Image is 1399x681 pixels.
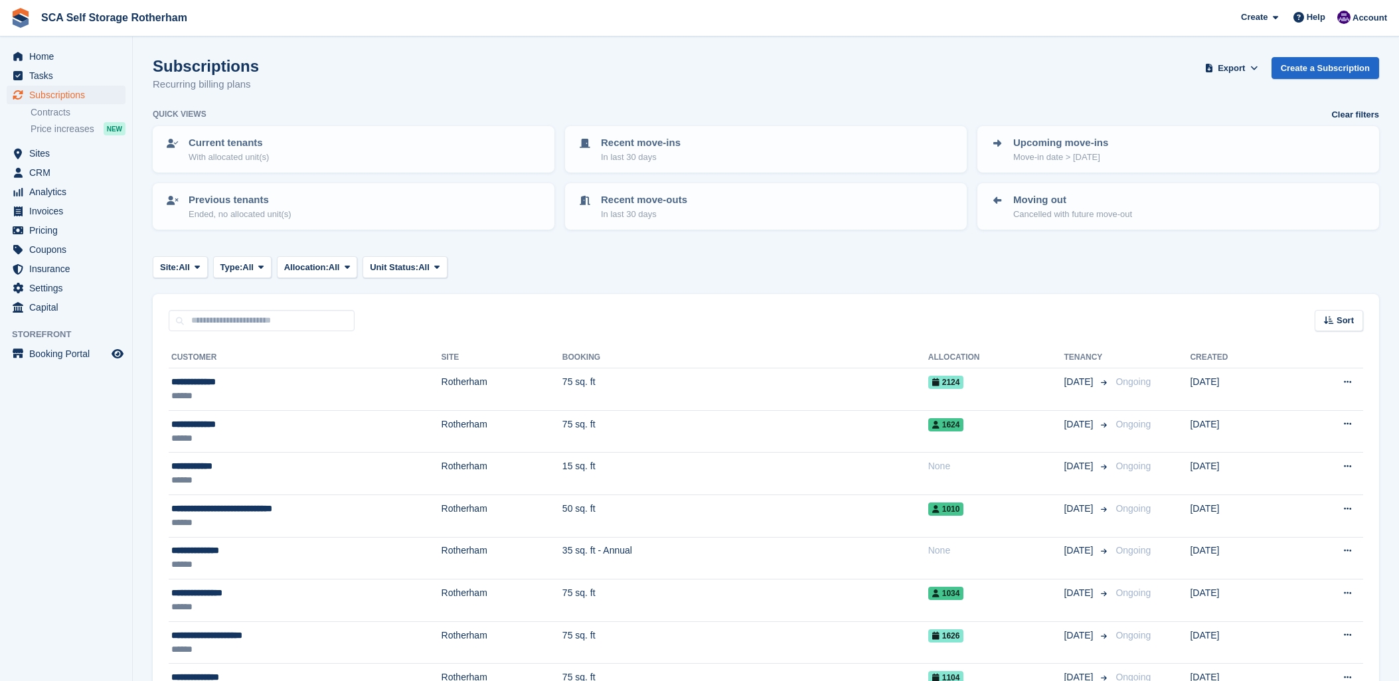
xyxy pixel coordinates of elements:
a: Contracts [31,106,125,119]
span: 1010 [928,502,964,516]
span: Ongoing [1115,503,1151,514]
span: Account [1353,11,1387,25]
th: Booking [562,347,928,368]
div: NEW [104,122,125,135]
a: Current tenants With allocated unit(s) [154,127,553,171]
th: Tenancy [1064,347,1110,368]
p: In last 30 days [601,151,681,164]
span: Create [1241,11,1268,24]
span: All [242,261,254,274]
span: [DATE] [1064,417,1096,431]
h1: Subscriptions [153,57,259,75]
td: [DATE] [1190,410,1289,453]
span: Subscriptions [29,86,109,104]
button: Type: All [213,256,272,278]
span: [DATE] [1064,586,1096,600]
span: [DATE] [1064,502,1096,516]
td: [DATE] [1190,537,1289,579]
button: Allocation: All [277,256,358,278]
span: Ongoing [1115,461,1151,471]
button: Export [1202,57,1261,79]
span: 1624 [928,418,964,431]
p: Recent move-outs [601,192,687,208]
th: Created [1190,347,1289,368]
span: CRM [29,163,109,182]
a: menu [7,344,125,363]
span: [DATE] [1064,629,1096,643]
span: Coupons [29,240,109,259]
span: All [329,261,340,274]
span: [DATE] [1064,544,1096,558]
a: menu [7,86,125,104]
a: Previous tenants Ended, no allocated unit(s) [154,185,553,228]
a: menu [7,221,125,240]
td: 50 sq. ft [562,494,928,537]
th: Allocation [928,347,1064,368]
div: None [928,459,1064,473]
td: 15 sq. ft [562,453,928,495]
img: stora-icon-8386f47178a22dfd0bd8f6a31ec36ba5ce8667c1dd55bd0f319d3a0aa187defe.svg [11,8,31,28]
a: menu [7,202,125,220]
h6: Quick views [153,108,206,120]
span: Type: [220,261,243,274]
td: [DATE] [1190,368,1289,411]
p: Moving out [1013,192,1132,208]
p: Upcoming move-ins [1013,135,1108,151]
p: Current tenants [189,135,269,151]
span: Allocation: [284,261,329,274]
td: [DATE] [1190,621,1289,664]
a: Recent move-ins In last 30 days [566,127,965,171]
span: Ongoing [1115,376,1151,387]
p: Previous tenants [189,192,291,208]
p: Cancelled with future move-out [1013,208,1132,221]
span: Storefront [12,328,132,341]
span: Pricing [29,221,109,240]
td: 75 sq. ft [562,621,928,664]
th: Site [442,347,562,368]
a: menu [7,260,125,278]
td: Rotherham [442,537,562,579]
p: Ended, no allocated unit(s) [189,208,291,221]
span: All [179,261,190,274]
span: Home [29,47,109,66]
span: Unit Status: [370,261,418,274]
p: With allocated unit(s) [189,151,269,164]
button: Site: All [153,256,208,278]
span: Site: [160,261,179,274]
a: menu [7,298,125,317]
td: Rotherham [442,621,562,664]
span: Export [1218,62,1245,75]
span: [DATE] [1064,459,1096,473]
a: Price increases NEW [31,121,125,136]
span: Ongoing [1115,545,1151,556]
p: Move-in date > [DATE] [1013,151,1108,164]
span: [DATE] [1064,375,1096,389]
span: Analytics [29,183,109,201]
a: SCA Self Storage Rotherham [36,7,193,29]
td: 35 sq. ft - Annual [562,537,928,579]
p: Recurring billing plans [153,77,259,92]
a: Upcoming move-ins Move-in date > [DATE] [979,127,1378,171]
td: Rotherham [442,494,562,537]
a: Clear filters [1331,108,1379,121]
a: menu [7,279,125,297]
img: Kelly Neesham [1337,11,1351,24]
td: [DATE] [1190,579,1289,622]
span: All [418,261,430,274]
a: menu [7,163,125,182]
span: 1626 [928,629,964,643]
th: Customer [169,347,442,368]
p: Recent move-ins [601,135,681,151]
a: menu [7,144,125,163]
span: Ongoing [1115,630,1151,641]
td: [DATE] [1190,494,1289,537]
a: Recent move-outs In last 30 days [566,185,965,228]
span: Ongoing [1115,419,1151,429]
span: Sort [1337,314,1354,327]
span: 2124 [928,376,964,389]
p: In last 30 days [601,208,687,221]
span: 1034 [928,587,964,600]
a: menu [7,66,125,85]
span: Sites [29,144,109,163]
span: Booking Portal [29,344,109,363]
